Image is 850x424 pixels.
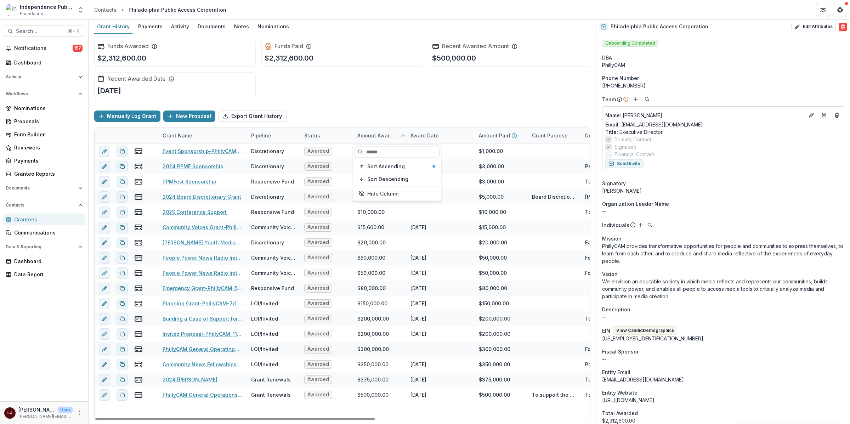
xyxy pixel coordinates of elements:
[818,109,830,121] a: Go to contact
[231,21,252,32] div: Notes
[602,235,622,242] span: Mission
[94,20,132,34] a: Grant History
[6,91,75,96] span: Workflows
[410,284,426,292] div: [DATE]
[602,74,639,82] span: Phone Number
[94,21,132,32] div: Grant History
[195,21,228,32] div: Documents
[3,57,85,68] a: Dashboard
[602,335,844,342] div: [US_EMPLOYER_IDENTIFICATION_NUMBER]
[3,43,85,54] button: Notifications157
[479,300,509,307] div: $150,000.00
[611,24,708,30] h2: Philadelphia Public Access Corporation
[479,193,504,200] div: $5,000.00
[839,23,847,31] button: Delete
[99,374,110,385] button: edit
[585,345,630,353] div: For operating support that will allow PhillyCAM to continue implementing its strategy toward fran...
[833,111,841,119] button: Deletes
[134,147,143,156] button: view-payments
[14,59,80,66] div: Dashboard
[585,178,630,185] div: To support PPMFest.
[3,227,85,238] a: Communications
[3,88,85,100] button: Open Workflows
[581,132,618,139] div: Description
[3,241,85,253] button: Open Data & Reporting
[479,254,507,261] div: $50,000.00
[353,128,406,143] div: Amount Awarded
[251,239,284,246] div: Discretionary
[585,254,630,261] div: For the People Power News Radio Initiative, which aims to train a multigenerational cohort of com...
[97,53,146,63] p: $2,312,600.00
[602,313,844,321] p: --
[532,193,577,200] div: Board Discretionary Grant
[3,182,85,194] button: Open Documents
[646,221,654,229] button: Search
[129,6,226,13] div: Philadelphia Public Access Corporation
[168,21,192,32] div: Activity
[14,258,80,265] div: Dashboard
[3,255,85,267] a: Dashboard
[158,132,197,139] div: Grant Name
[163,208,227,216] a: 2025 Conference Support
[643,95,651,103] button: Search
[6,74,75,79] span: Activity
[91,5,119,15] a: Contacts
[605,121,620,128] span: Email:
[614,143,637,151] span: Signatory
[251,391,291,398] div: Grant Renewals
[20,11,43,17] span: Foundation
[602,96,616,103] p: Team
[99,328,110,340] button: edit
[251,208,294,216] div: Responsive Fund
[75,409,84,417] button: More
[357,330,389,338] div: $200,000.00
[163,330,243,338] a: Invited Proposal-PhillyCAM-11/20/2020-12/31/2021
[134,193,143,201] button: view-payments
[158,128,247,143] div: Grant Name
[479,376,510,383] div: $375,000.00
[410,224,426,231] div: [DATE]
[107,75,166,82] h2: Recent Awarded Date
[134,269,143,277] button: view-payments
[410,391,426,398] div: [DATE]
[357,224,384,231] div: $15,600.00
[251,269,296,277] div: Community Voices
[357,300,387,307] div: $150,000.00
[117,298,128,309] button: Duplicate proposal
[255,20,292,34] a: Nominations
[605,121,703,128] a: Email: [EMAIL_ADDRESS][DOMAIN_NAME]
[479,163,504,170] div: $3,000.00
[406,128,475,143] div: Award Date
[307,300,329,306] span: Awarded
[16,28,64,34] span: Search...
[195,20,228,34] a: Documents
[251,300,278,307] div: LOI/Invited
[585,361,630,368] div: Proposal Summary (Summarize your request in 1-2 sentences) To [PERSON_NAME] resilience in our com...
[134,223,143,232] button: view-payments
[357,391,389,398] div: $500,000.00
[357,284,386,292] div: $80,000.00
[99,283,110,294] button: edit
[410,269,426,277] div: [DATE]
[307,270,329,276] span: Awarded
[605,128,841,136] p: Executive Director
[251,163,284,170] div: Discretionary
[300,128,353,143] div: Status
[816,3,830,17] button: Partners
[602,242,844,265] p: PhillyCAM provides transformative opportunities for people and communities to express themselves,...
[14,157,80,164] div: Payments
[406,132,443,139] div: Award Date
[163,376,217,383] a: 2024 [PERSON_NAME]
[163,345,243,353] a: PhillyCAM General Operating Support [Renewal Grant]
[163,284,243,292] a: Emergency Grant-PhillyCAM-5/8/2020-6/8/2021
[475,128,528,143] div: Amount Paid
[357,208,385,216] div: $10,000.00
[163,269,243,277] a: People Power News Radio Initiative
[134,299,143,308] button: view-payments
[99,222,110,233] button: edit
[307,346,329,352] span: Awarded
[6,203,75,208] span: Contacts
[307,316,329,322] span: Awarded
[602,40,658,47] span: Onboarding Completed
[134,162,143,171] button: view-payments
